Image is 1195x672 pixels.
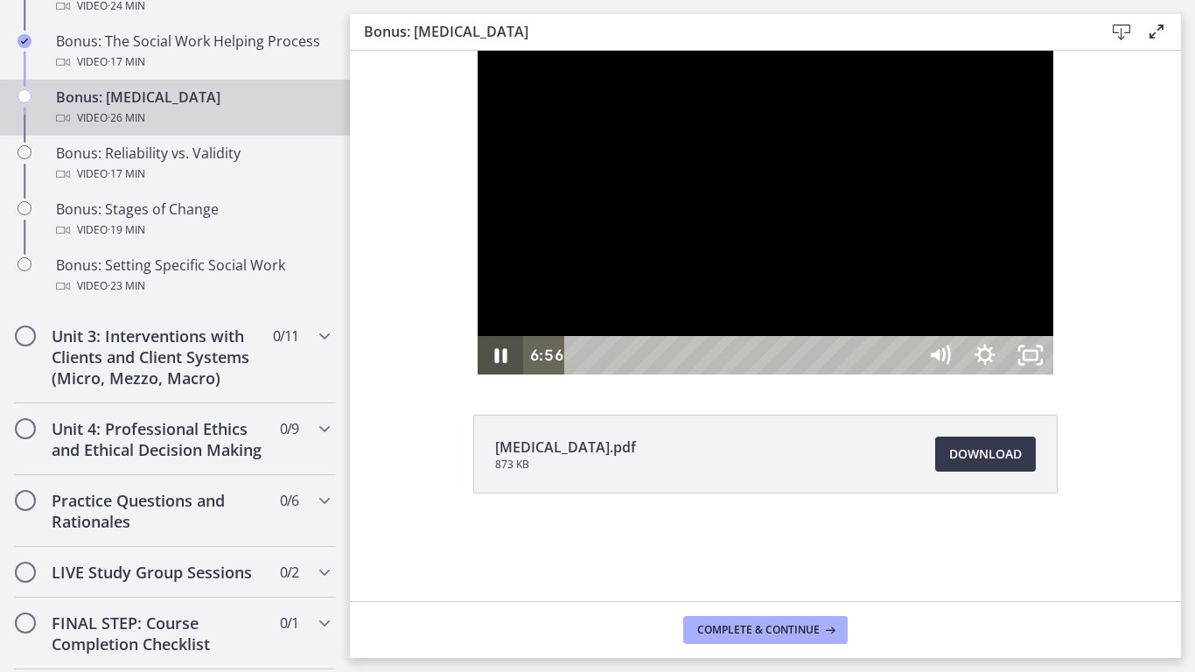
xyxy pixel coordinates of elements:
span: 0 / 6 [280,490,298,511]
div: Bonus: Reliability vs. Validity [56,143,329,185]
span: · 17 min [108,164,145,185]
h2: Unit 4: Professional Ethics and Ethical Decision Making [52,418,265,460]
span: 873 KB [495,458,636,472]
a: Download [935,437,1036,472]
div: Bonus: [MEDICAL_DATA] [56,87,329,129]
span: 0 / 2 [280,562,298,583]
button: Mute [567,285,612,324]
h2: LIVE Study Group Sessions [52,562,265,583]
h2: Practice Questions and Rationales [52,490,265,532]
span: 0 / 1 [280,612,298,633]
div: Bonus: Setting Specific Social Work [56,255,329,297]
h3: Bonus: [MEDICAL_DATA] [364,21,1076,42]
button: Show settings menu [612,285,658,324]
i: Completed [17,34,31,48]
div: Video [56,108,329,129]
div: Video [56,164,329,185]
iframe: Video Lesson [350,51,1181,374]
span: · 26 min [108,108,145,129]
span: 0 / 11 [273,325,298,346]
div: Video [56,220,329,241]
span: [MEDICAL_DATA].pdf [495,437,636,458]
span: · 23 min [108,276,145,297]
span: 0 / 9 [280,418,298,439]
span: Complete & continue [697,623,820,637]
button: Complete & continue [683,616,848,644]
div: Video [56,52,329,73]
div: Bonus: The Social Work Helping Process [56,31,329,73]
button: Unfullscreen [658,285,703,324]
span: Download [949,444,1022,465]
div: Bonus: Stages of Change [56,199,329,241]
h2: Unit 3: Interventions with Clients and Client Systems (Micro, Mezzo, Macro) [52,325,265,388]
span: · 17 min [108,52,145,73]
h2: FINAL STEP: Course Completion Checklist [52,612,265,654]
div: Video [56,276,329,297]
span: · 19 min [108,220,145,241]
